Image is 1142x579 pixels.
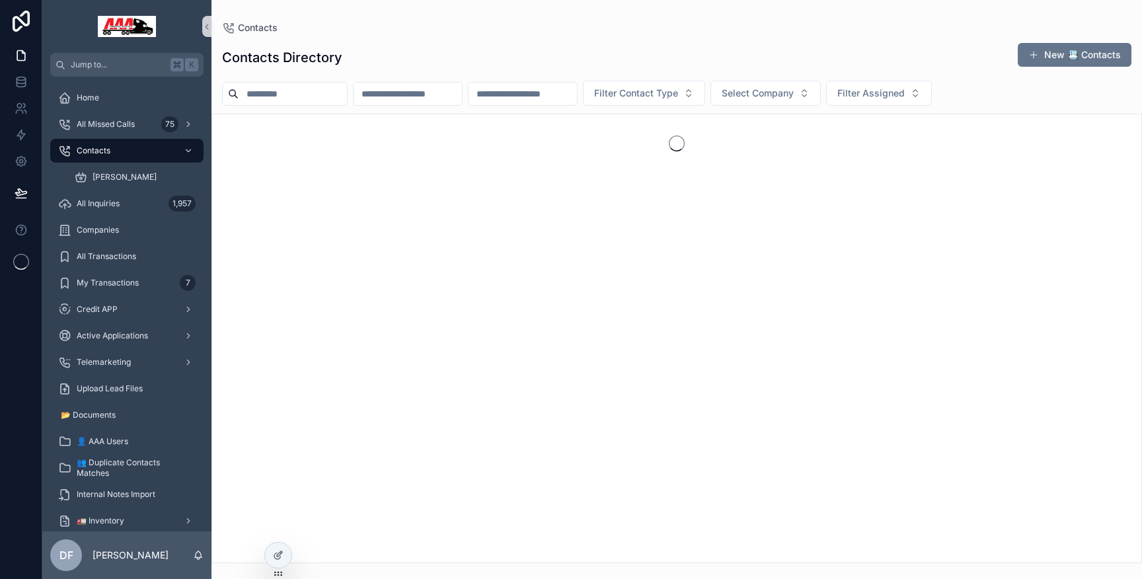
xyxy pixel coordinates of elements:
a: 📂 Documents [50,403,204,427]
img: App logo [98,16,156,37]
span: Filter Contact Type [594,87,678,100]
button: Select Button [583,81,705,106]
a: 👥 Duplicate Contacts Matches [50,456,204,480]
div: 1,957 [169,196,196,212]
span: Filter Assigned [837,87,905,100]
a: 👤 AAA Users [50,430,204,453]
span: DF [59,547,73,563]
span: Credit APP [77,304,118,315]
a: Telemarketing [50,350,204,374]
span: Companies [77,225,119,235]
div: scrollable content [42,77,211,531]
a: All Transactions [50,245,204,268]
span: Jump to... [71,59,165,70]
a: Upload Lead Files [50,377,204,401]
a: Contacts [222,21,278,34]
a: All Inquiries1,957 [50,192,204,215]
span: My Transactions [77,278,139,288]
span: 📂 Documents [61,410,116,420]
span: K [186,59,197,70]
a: [PERSON_NAME] [66,165,204,189]
a: My Transactions7 [50,271,204,295]
span: Home [77,93,99,103]
button: Select Button [826,81,932,106]
p: [PERSON_NAME] [93,549,169,562]
span: 🚛 Inventory [77,516,124,526]
a: Contacts [50,139,204,163]
span: [PERSON_NAME] [93,172,157,182]
span: Select Company [722,87,794,100]
div: 75 [161,116,178,132]
span: 👥 Duplicate Contacts Matches [77,457,190,479]
span: All Missed Calls [77,119,135,130]
span: All Inquiries [77,198,120,209]
button: Select Button [710,81,821,106]
span: Contacts [238,21,278,34]
a: Credit APP [50,297,204,321]
h1: Contacts Directory [222,48,342,67]
span: Upload Lead Files [77,383,143,394]
a: Internal Notes Import [50,482,204,506]
span: All Transactions [77,251,136,262]
a: Companies [50,218,204,242]
span: Contacts [77,145,110,156]
div: 7 [180,275,196,291]
a: All Missed Calls75 [50,112,204,136]
span: 👤 AAA Users [77,436,128,447]
button: New 📇 Contacts [1018,43,1131,67]
a: Home [50,86,204,110]
a: Active Applications [50,324,204,348]
span: Active Applications [77,330,148,341]
a: 🚛 Inventory [50,509,204,533]
span: Telemarketing [77,357,131,367]
span: Internal Notes Import [77,489,155,500]
button: Jump to...K [50,53,204,77]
